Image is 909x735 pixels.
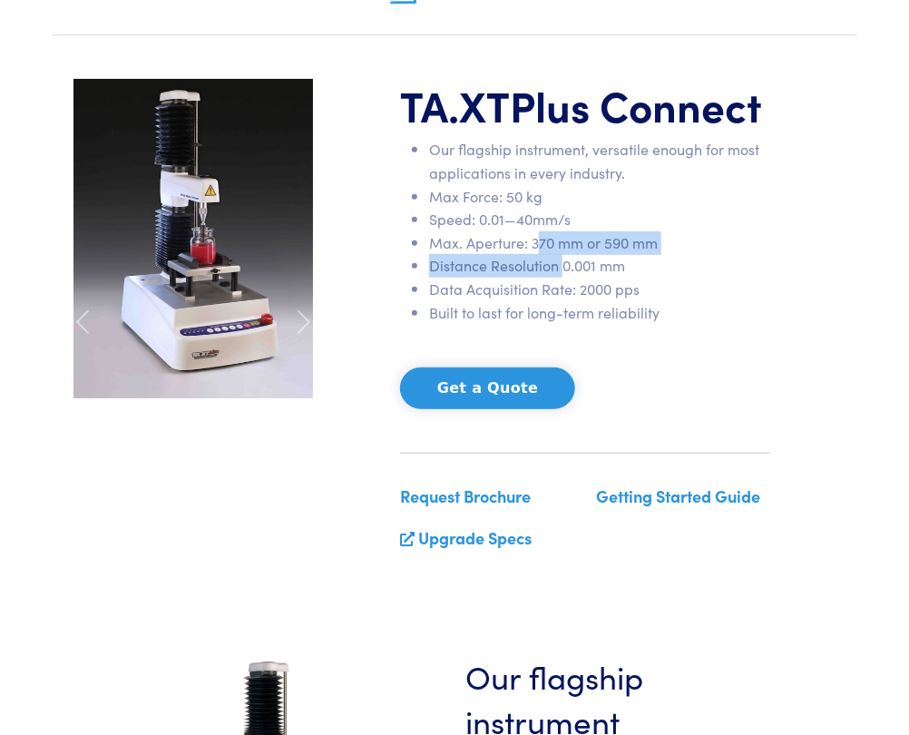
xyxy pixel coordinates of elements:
a: Getting Started Guide [596,485,760,507]
li: Distance Resolution 0.001 mm [429,254,770,278]
li: Built to last for long-term reliability [429,301,770,325]
li: Speed: 0.01—40mm/s [429,208,770,231]
span: Plus Connect [510,75,762,133]
li: Our flagship instrument, versatile enough for most applications in every industry. [429,138,770,184]
button: Get a Quote [400,367,575,409]
img: carousel-ta-xt-plus-bloom.jpg [73,79,313,398]
li: Data Acquisition Rate: 2000 pps [429,278,770,301]
a: Upgrade Specs [418,526,532,549]
a: Request Brochure [400,485,531,507]
li: Max Force: 50 kg [429,185,770,209]
li: Max. Aperture: 370 mm or 590 mm [429,231,770,255]
h1: TA.XT [400,79,770,132]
